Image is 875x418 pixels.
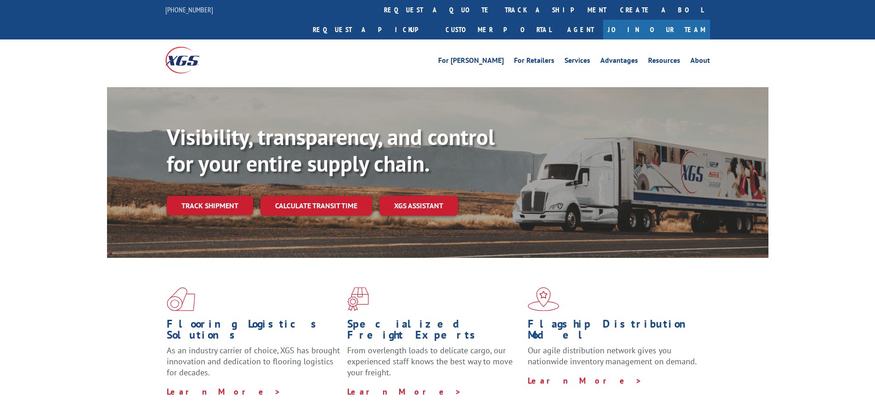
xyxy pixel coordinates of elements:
b: Visibility, transparency, and control for your entire supply chain. [167,123,495,178]
a: Customer Portal [439,20,558,39]
span: As an industry carrier of choice, XGS has brought innovation and dedication to flooring logistics... [167,345,340,378]
a: Learn More > [528,375,642,386]
img: xgs-icon-focused-on-flooring-red [347,287,369,311]
a: For [PERSON_NAME] [438,57,504,67]
a: Join Our Team [603,20,710,39]
a: [PHONE_NUMBER] [165,5,213,14]
a: Learn More > [347,386,462,397]
h1: Specialized Freight Experts [347,318,521,345]
img: xgs-icon-total-supply-chain-intelligence-red [167,287,195,311]
a: About [690,57,710,67]
h1: Flooring Logistics Solutions [167,318,340,345]
a: Learn More > [167,386,281,397]
img: xgs-icon-flagship-distribution-model-red [528,287,559,311]
a: For Retailers [514,57,554,67]
a: XGS ASSISTANT [379,196,458,216]
a: Calculate transit time [260,196,372,216]
h1: Flagship Distribution Model [528,318,701,345]
a: Request a pickup [306,20,439,39]
a: Agent [558,20,603,39]
a: Services [565,57,590,67]
span: Our agile distribution network gives you nationwide inventory management on demand. [528,345,697,367]
a: Track shipment [167,196,253,215]
a: Resources [648,57,680,67]
a: Advantages [600,57,638,67]
p: From overlength loads to delicate cargo, our experienced staff knows the best way to move your fr... [347,345,521,386]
